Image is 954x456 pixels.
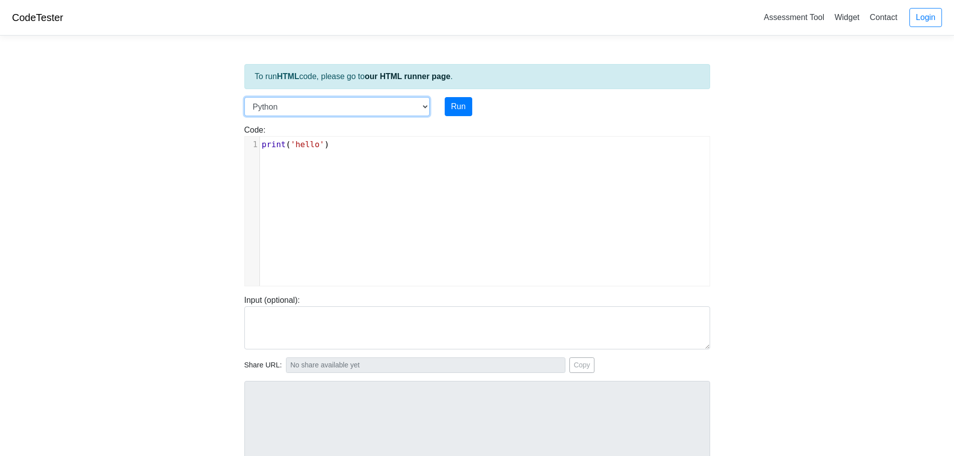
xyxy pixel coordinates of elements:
[909,8,942,27] a: Login
[569,357,595,373] button: Copy
[286,357,565,373] input: No share available yet
[760,9,828,26] a: Assessment Tool
[277,72,299,81] strong: HTML
[244,360,282,371] span: Share URL:
[262,140,330,149] span: ( )
[245,139,259,151] div: 1
[12,12,63,23] a: CodeTester
[290,140,324,149] span: 'hello'
[830,9,863,26] a: Widget
[445,97,472,116] button: Run
[237,124,718,286] div: Code:
[866,9,901,26] a: Contact
[365,72,450,81] a: our HTML runner page
[244,64,710,89] div: To run code, please go to .
[237,294,718,349] div: Input (optional):
[262,140,286,149] span: print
